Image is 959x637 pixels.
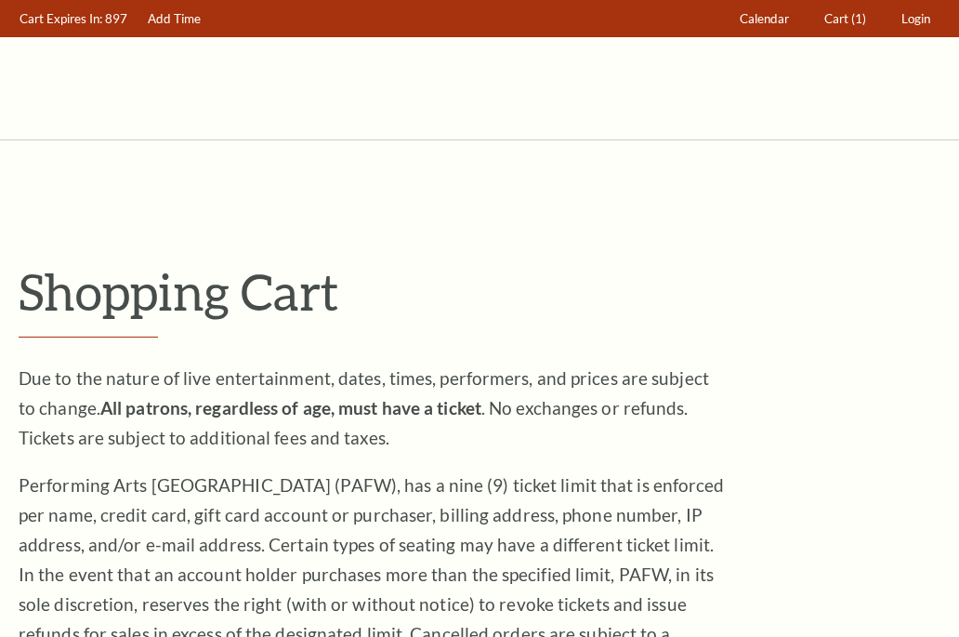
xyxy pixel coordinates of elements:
[100,397,481,418] strong: All patrons, regardless of age, must have a ticket
[19,261,940,322] p: Shopping Cart
[19,367,709,448] span: Due to the nature of live entertainment, dates, times, performers, and prices are subject to chan...
[893,1,939,37] a: Login
[20,11,102,26] span: Cart Expires In:
[901,11,930,26] span: Login
[105,11,127,26] span: 897
[824,11,848,26] span: Cart
[731,1,798,37] a: Calendar
[851,11,866,26] span: (1)
[740,11,789,26] span: Calendar
[139,1,210,37] a: Add Time
[816,1,875,37] a: Cart (1)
